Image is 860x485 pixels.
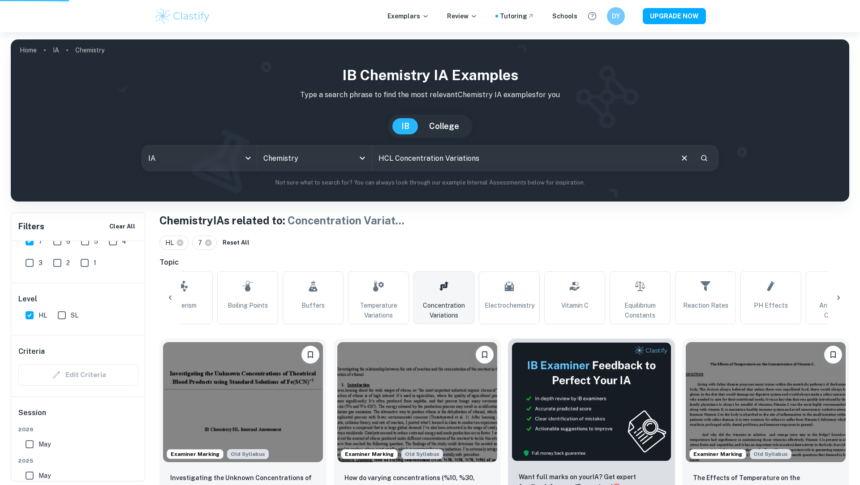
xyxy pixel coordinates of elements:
[607,7,625,25] button: DY
[66,258,70,268] span: 2
[372,146,672,171] input: E.g. enthalpy of combustion, Winkler method, phosphate and temperature...
[392,118,418,134] button: IB
[94,236,98,246] span: 5
[198,238,206,248] span: 7
[301,300,325,310] span: Buffers
[66,236,70,246] span: 6
[18,346,45,357] h6: Criteria
[167,450,223,458] span: Examiner Marking
[53,44,59,56] a: IA
[288,214,404,227] span: Concentration Variat ...
[18,90,842,100] p: Type a search phrase to find the most relevant Chemistry IA examples for you
[39,439,51,449] span: May
[754,300,788,310] span: pH Effects
[356,152,369,164] button: Open
[39,310,47,320] span: HL
[163,342,323,462] img: Chemistry IA example thumbnail: Investigating the Unknown Concentrations
[154,7,211,25] img: Clastify logo
[417,300,470,320] span: Concentration Variations
[39,471,51,481] span: May
[18,425,138,433] span: 2026
[337,342,497,462] img: Chemistry IA example thumbnail: How do varying concentrations (%10, %30,
[18,64,842,86] h1: IB Chemistry IA examples
[301,346,319,364] button: Bookmark
[220,236,252,249] button: Reset All
[750,449,791,459] div: Starting from the May 2025 session, the Chemistry IA requirements have changed. It's OK to refer ...
[192,236,217,250] div: 7
[352,300,405,320] span: Temperature Variations
[447,11,477,21] p: Review
[18,364,138,386] div: Criteria filters are unavailable when searching by topic
[122,236,126,246] span: 4
[341,450,397,458] span: Examiner Marking
[401,449,443,459] span: Old Syllabus
[387,11,429,21] p: Exemplars
[11,39,849,202] img: profile cover
[39,258,43,268] span: 3
[71,310,78,320] span: SL
[20,44,37,56] a: Home
[159,236,189,250] div: HL
[401,449,443,459] div: Starting from the May 2025 session, the Chemistry IA requirements have changed. It's OK to refer ...
[18,178,842,187] p: Not sure what to search for? You can always look through our example Internal Assessments below f...
[676,150,693,167] button: Clear
[643,8,706,24] button: UPGRADE NOW
[614,300,666,320] span: Equilibrium Constants
[611,11,621,21] h6: DY
[697,150,712,166] button: Search
[159,257,849,268] h6: Topic
[107,220,138,233] button: Clear All
[686,342,846,462] img: Chemistry IA example thumbnail: The Effects of Temperature on the Concen
[142,146,257,171] div: IA
[500,11,534,21] a: Tutoring
[18,408,138,425] h6: Session
[227,449,269,459] span: Old Syllabus
[683,300,728,310] span: Reaction Rates
[585,9,600,24] button: Help and Feedback
[561,300,589,310] span: Vitamin C
[168,300,197,310] span: Isomerism
[227,449,269,459] div: Starting from the May 2025 session, the Chemistry IA requirements have changed. It's OK to refer ...
[18,220,44,233] h6: Filters
[94,258,96,268] span: 1
[512,342,671,461] img: Thumbnail
[476,346,494,364] button: Bookmark
[75,45,104,55] p: Chemistry
[18,457,138,465] span: 2025
[420,118,468,134] button: College
[824,346,842,364] button: Bookmark
[159,212,849,228] h1: Chemistry IAs related to:
[39,236,43,246] span: 7
[18,294,138,305] h6: Level
[165,238,178,248] span: HL
[485,300,534,310] span: Electrochemistry
[750,449,791,459] span: Old Syllabus
[228,300,268,310] span: Boiling Points
[690,450,746,458] span: Examiner Marking
[552,11,577,21] a: Schools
